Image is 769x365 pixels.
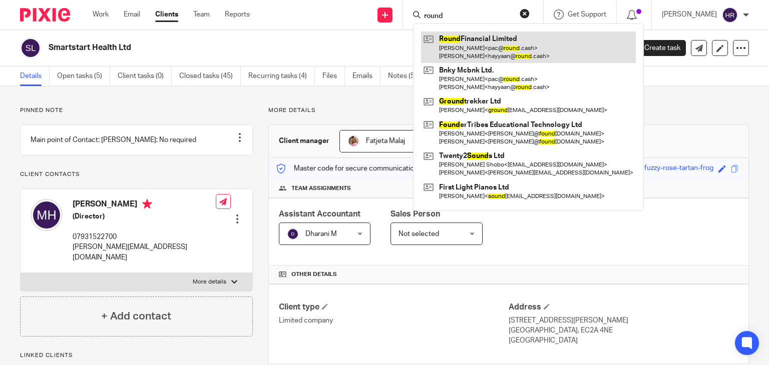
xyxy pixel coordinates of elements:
span: Team assignments [291,184,351,192]
a: Open tasks (5) [57,66,110,86]
button: Clear [520,8,530,18]
h3: Client manager [279,136,329,146]
a: Notes (5) [388,66,425,86]
p: Client contacts [20,170,253,178]
img: Pixie [20,8,70,21]
img: MicrosoftTeams-image%20(5).png [347,135,359,147]
span: Not selected [399,230,439,237]
span: Fatjeta Malaj [366,137,405,144]
a: Files [322,66,345,86]
h4: [PERSON_NAME] [73,199,216,211]
p: More details [193,278,226,286]
p: More details [268,106,749,114]
span: Dharani M [305,230,337,237]
p: Linked clients [20,351,253,359]
img: svg%3E [20,37,41,58]
p: Master code for secure communications and files [276,163,449,173]
a: Emails [352,66,380,86]
a: Recurring tasks (4) [248,66,315,86]
a: Create task [628,40,686,56]
p: [PERSON_NAME] [662,9,717,19]
h2: Smartstart Health Ltd [49,42,500,53]
p: [GEOGRAPHIC_DATA] [509,335,738,345]
i: Primary [142,199,152,209]
div: fuzzy-rose-tartan-frog [644,163,713,174]
span: Get Support [568,11,606,18]
h4: Client type [279,302,509,312]
a: Client tasks (0) [118,66,172,86]
h5: (Director) [73,211,216,221]
a: Clients [155,9,178,19]
a: Team [193,9,210,19]
a: Closed tasks (45) [179,66,241,86]
a: Work [93,9,109,19]
p: [GEOGRAPHIC_DATA], EC2A 4NE [509,325,738,335]
p: Limited company [279,315,509,325]
input: Search [423,12,513,21]
a: Details [20,66,50,86]
img: svg%3E [287,228,299,240]
p: [PERSON_NAME][EMAIL_ADDRESS][DOMAIN_NAME] [73,242,216,262]
span: Other details [291,270,337,278]
span: Assistant Accountant [279,210,360,218]
h4: + Add contact [101,308,171,324]
a: Reports [225,9,250,19]
p: [STREET_ADDRESS][PERSON_NAME] [509,315,738,325]
h4: Address [509,302,738,312]
img: svg%3E [722,7,738,23]
img: svg%3E [31,199,63,231]
span: Sales Person [391,210,440,218]
a: Email [124,9,140,19]
p: 07931522700 [73,232,216,242]
p: Pinned note [20,106,253,114]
